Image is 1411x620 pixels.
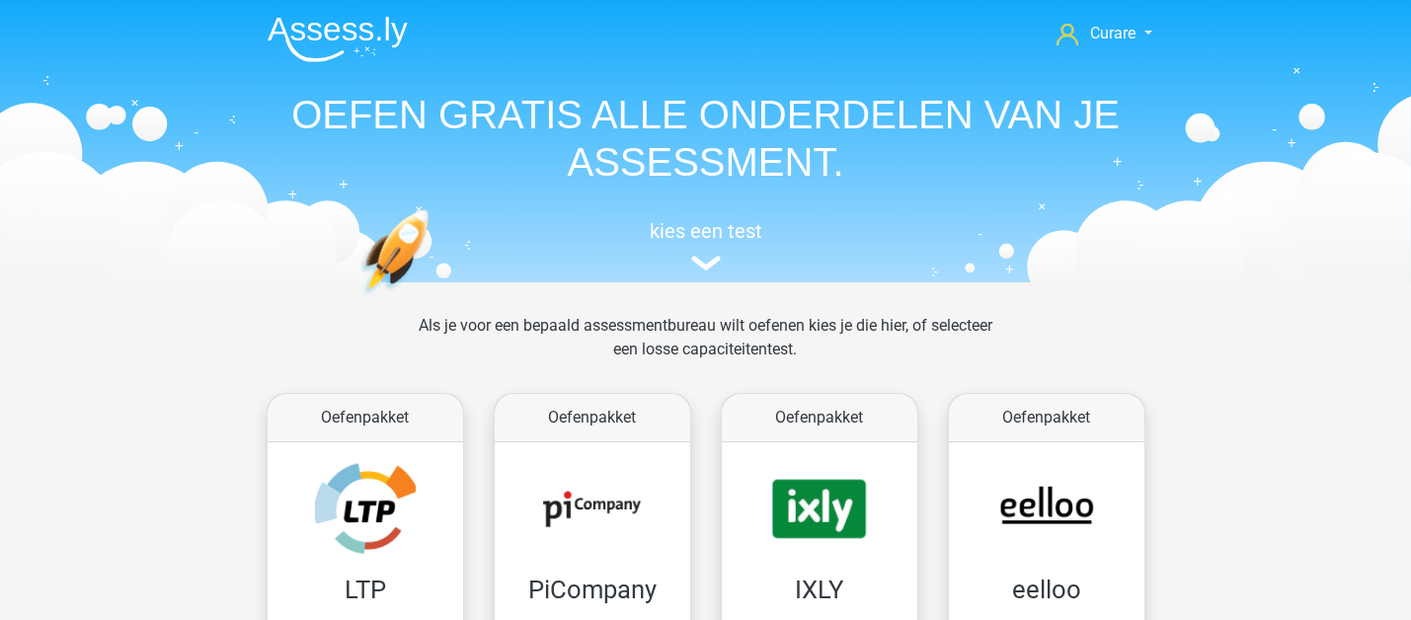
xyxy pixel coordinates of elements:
[1049,22,1159,45] a: Curare
[691,256,721,271] img: assessment
[252,219,1160,243] h5: kies een test
[268,16,408,62] img: Assessly
[252,219,1160,271] a: kies een test
[403,314,1008,385] div: Als je voor een bepaald assessmentbureau wilt oefenen kies je die hier, of selecteer een losse ca...
[1090,24,1136,42] span: Curare
[252,91,1160,186] h1: OEFEN GRATIS ALLE ONDERDELEN VAN JE ASSESSMENT.
[360,209,506,388] img: oefenen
